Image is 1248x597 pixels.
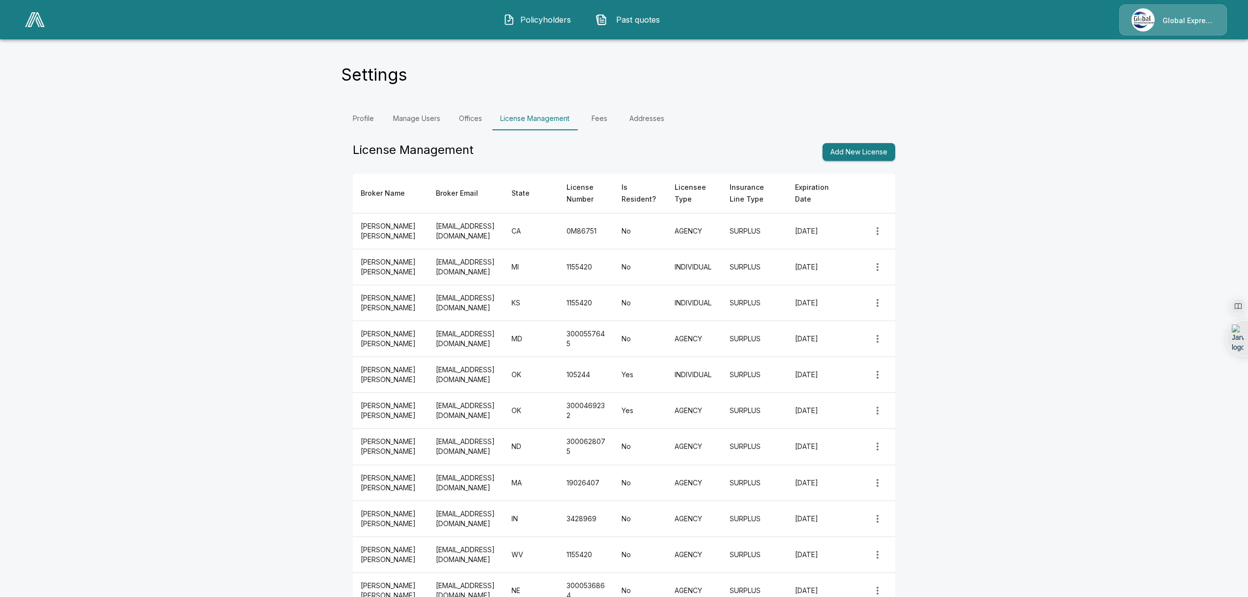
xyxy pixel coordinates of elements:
td: 1155420 [559,537,613,572]
td: No [614,321,667,357]
img: Policyholders Icon [503,14,515,26]
button: more [868,221,887,241]
td: 3428969 [559,501,613,537]
button: more [868,509,887,529]
button: more [868,257,887,277]
button: Add New License [823,143,895,161]
td: [PERSON_NAME] [PERSON_NAME] [353,357,428,393]
td: AGENCY [667,393,722,429]
th: Licensee Type [667,174,722,213]
td: 19026407 [559,465,613,501]
td: 105244 [559,357,613,393]
button: more [868,473,887,493]
td: OK [504,357,559,393]
td: [EMAIL_ADDRESS][DOMAIN_NAME] [428,501,504,537]
td: [DATE] [787,465,844,501]
button: more [868,401,887,420]
td: [EMAIL_ADDRESS][DOMAIN_NAME] [428,285,504,321]
h4: Settings [341,64,407,85]
a: License Management [492,107,577,130]
button: more [868,545,887,565]
td: OK [504,393,559,429]
td: AGENCY [667,321,722,357]
td: [PERSON_NAME] [PERSON_NAME] [353,393,428,429]
td: No [614,465,667,501]
td: SURPLUS [722,393,787,429]
td: [PERSON_NAME] [PERSON_NAME] [353,429,428,465]
td: SURPLUS [722,321,787,357]
td: [EMAIL_ADDRESS][DOMAIN_NAME] [428,213,504,249]
td: [PERSON_NAME] [PERSON_NAME] [353,465,428,501]
button: more [868,293,887,313]
td: [PERSON_NAME] [PERSON_NAME] [353,213,428,249]
td: ND [504,429,559,465]
td: AGENCY [667,465,722,501]
th: Broker Email [428,174,504,213]
img: AA Logo [25,12,45,27]
div: Settings Tabs [341,107,907,130]
td: [PERSON_NAME] [PERSON_NAME] [353,537,428,572]
td: WV [504,537,559,572]
td: [DATE] [787,357,844,393]
td: AGENCY [667,213,722,249]
td: 3000469232 [559,393,613,429]
td: INDIVIDUAL [667,285,722,321]
td: INDIVIDUAL [667,249,722,285]
td: MA [504,465,559,501]
td: 3000628075 [559,429,613,465]
td: AGENCY [667,501,722,537]
th: Expiration Date [787,174,844,213]
td: No [614,429,667,465]
th: State [504,174,559,213]
td: SURPLUS [722,465,787,501]
a: Agency IconGlobal Express Underwriters [1119,4,1227,35]
td: 0M86751 [559,213,613,249]
a: Profile [341,107,385,130]
td: No [614,501,667,537]
a: Manage Users [385,107,448,130]
td: SURPLUS [722,249,787,285]
td: [PERSON_NAME] [PERSON_NAME] [353,501,428,537]
td: [EMAIL_ADDRESS][DOMAIN_NAME] [428,537,504,572]
td: No [614,537,667,572]
button: more [868,437,887,456]
th: Insurance Line Type [722,174,787,213]
td: IN [504,501,559,537]
td: [EMAIL_ADDRESS][DOMAIN_NAME] [428,357,504,393]
td: [DATE] [787,249,844,285]
a: Past quotes IconPast quotes [588,7,673,32]
td: [EMAIL_ADDRESS][DOMAIN_NAME] [428,393,504,429]
button: more [868,329,887,349]
td: [DATE] [787,537,844,572]
td: [PERSON_NAME] [PERSON_NAME] [353,249,428,285]
td: INDIVIDUAL [667,357,722,393]
td: SURPLUS [722,357,787,393]
td: [EMAIL_ADDRESS][DOMAIN_NAME] [428,429,504,465]
td: SURPLUS [722,537,787,572]
td: 1155420 [559,249,613,285]
th: Is Resident? [614,174,667,213]
td: [EMAIL_ADDRESS][DOMAIN_NAME] [428,465,504,501]
td: MI [504,249,559,285]
td: [DATE] [787,501,844,537]
td: [DATE] [787,321,844,357]
td: AGENCY [667,429,722,465]
img: Past quotes Icon [596,14,607,26]
span: Past quotes [611,14,665,26]
td: [EMAIL_ADDRESS][DOMAIN_NAME] [428,321,504,357]
td: [DATE] [787,213,844,249]
button: Policyholders IconPolicyholders [496,7,580,32]
td: Yes [614,357,667,393]
td: [EMAIL_ADDRESS][DOMAIN_NAME] [428,249,504,285]
td: No [614,249,667,285]
td: 1155420 [559,285,613,321]
td: No [614,213,667,249]
td: [PERSON_NAME] [PERSON_NAME] [353,285,428,321]
td: SURPLUS [722,285,787,321]
td: SURPLUS [722,429,787,465]
td: 3000557645 [559,321,613,357]
h5: License Management [353,142,474,158]
span: Policyholders [519,14,573,26]
td: [DATE] [787,393,844,429]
